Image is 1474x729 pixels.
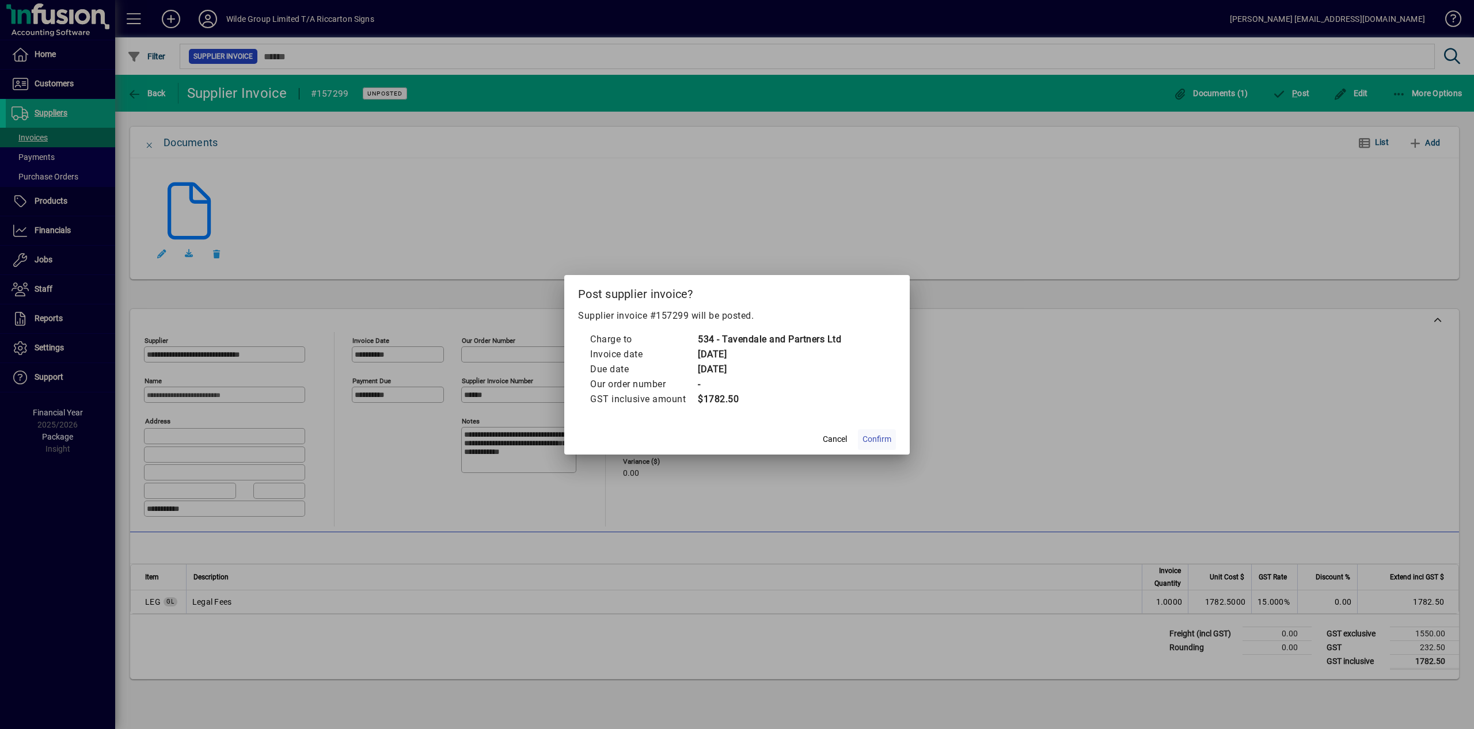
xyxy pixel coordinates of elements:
td: [DATE] [697,347,841,362]
button: Cancel [816,429,853,450]
td: Charge to [590,332,697,347]
td: 534 - Tavendale and Partners Ltd [697,332,841,347]
td: - [697,377,841,392]
td: GST inclusive amount [590,392,697,407]
p: Supplier invoice #157299 will be posted. [578,309,896,323]
td: [DATE] [697,362,841,377]
span: Cancel [823,433,847,445]
td: Due date [590,362,697,377]
td: Invoice date [590,347,697,362]
button: Confirm [858,429,896,450]
td: Our order number [590,377,697,392]
h2: Post supplier invoice? [564,275,910,308]
td: $1782.50 [697,392,841,407]
span: Confirm [863,433,891,445]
